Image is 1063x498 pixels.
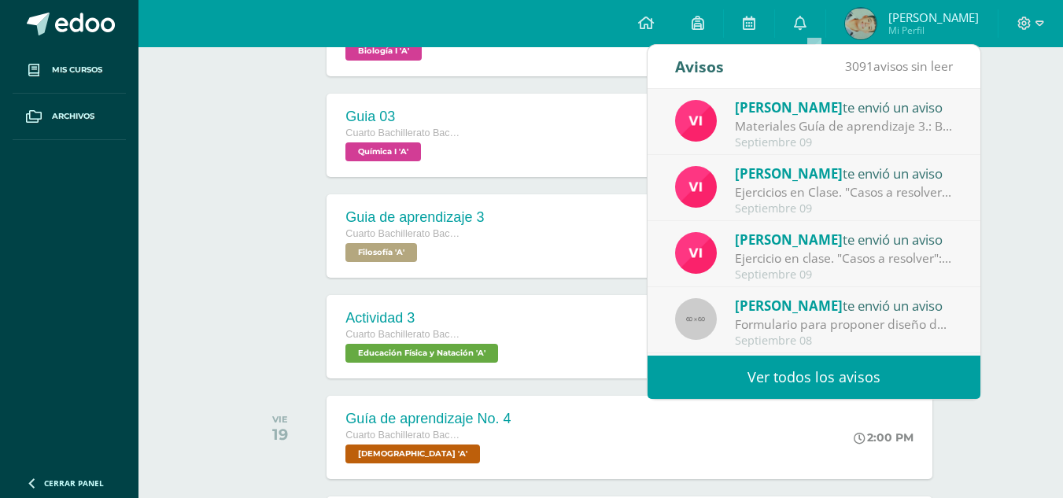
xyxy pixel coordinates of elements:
[345,430,463,441] span: Cuarto Bachillerato Bachillerato en CCLL con Orientación en Diseño Gráfico
[345,142,421,161] span: Química I 'A'
[345,329,463,340] span: Cuarto Bachillerato Bachillerato en CCLL con Orientación en Diseño Gráfico
[675,100,717,142] img: bd6d0aa147d20350c4821b7c643124fa.png
[888,24,979,37] span: Mi Perfil
[345,42,422,61] span: Biología I 'A'
[735,183,954,201] div: Ejercicios en Clase. "Casos a resolver": Buenos días estimados estudiantes, un gusto saludarle. C...
[52,64,102,76] span: Mis cursos
[13,47,126,94] a: Mis cursos
[345,243,417,262] span: Filosofía 'A'
[345,127,463,138] span: Cuarto Bachillerato Bachillerato en CCLL con Orientación en Diseño Gráfico
[735,164,843,183] span: [PERSON_NAME]
[845,57,953,75] span: avisos sin leer
[735,136,954,149] div: Septiembre 09
[345,445,480,463] span: Biblia 'A'
[854,430,914,445] div: 2:00 PM
[735,297,843,315] span: [PERSON_NAME]
[735,98,843,116] span: [PERSON_NAME]
[735,163,954,183] div: te envió un aviso
[44,478,104,489] span: Cerrar panel
[735,229,954,249] div: te envió un aviso
[675,298,717,340] img: 60x60
[345,310,502,326] div: Actividad 3
[735,231,843,249] span: [PERSON_NAME]
[675,45,724,88] div: Avisos
[345,228,463,239] span: Cuarto Bachillerato Bachillerato en CCLL con Orientación en Diseño Gráfico
[13,94,126,140] a: Archivos
[845,57,873,75] span: 3091
[735,334,954,348] div: Septiembre 08
[845,8,877,39] img: 7e96c599dc59bbbb4f30c2d78f6b81ba.png
[648,356,980,399] a: Ver todos los avisos
[345,344,498,363] span: Educación Física y Natación 'A'
[272,425,288,444] div: 19
[735,268,954,282] div: Septiembre 09
[735,295,954,315] div: te envió un aviso
[735,315,954,334] div: Formulario para proponer diseño de chumpa promo 77: Buenas tardes apreciados jóvenes, a continuac...
[888,9,979,25] span: [PERSON_NAME]
[345,411,511,427] div: Guía de aprendizaje No. 4
[272,414,288,425] div: VIE
[735,202,954,216] div: Septiembre 09
[735,249,954,267] div: Ejercicio en clase. "Casos a resolver": Buenos días estimados estudiantes, un gusto saludarle. Co...
[52,110,94,123] span: Archivos
[675,232,717,274] img: bd6d0aa147d20350c4821b7c643124fa.png
[345,109,463,125] div: Guia 03
[345,209,484,226] div: Guia de aprendizaje 3
[675,166,717,208] img: bd6d0aa147d20350c4821b7c643124fa.png
[735,117,954,135] div: Materiales Guía de aprendizaje 3.: Buenos días estimados estudiantes. Les comparto el listado de ...
[735,97,954,117] div: te envió un aviso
